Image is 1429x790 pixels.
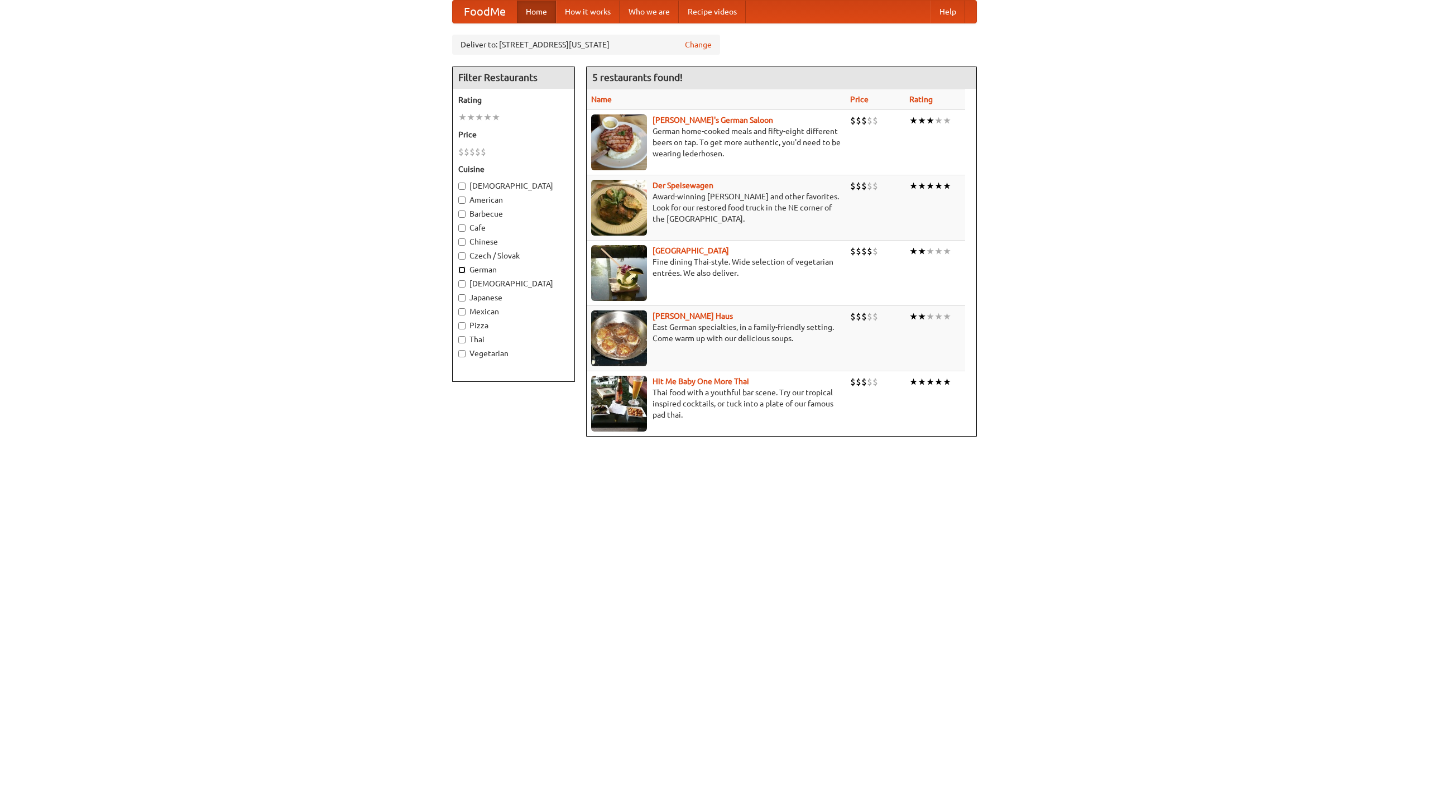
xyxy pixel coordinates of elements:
li: $ [481,146,486,158]
li: $ [469,146,475,158]
p: Fine dining Thai-style. Wide selection of vegetarian entrées. We also deliver. [591,256,841,279]
li: ★ [492,111,500,123]
a: [PERSON_NAME]'s German Saloon [653,116,773,125]
li: ★ [909,114,918,127]
li: $ [867,376,872,388]
img: speisewagen.jpg [591,180,647,236]
li: ★ [926,310,934,323]
li: $ [856,245,861,257]
li: ★ [483,111,492,123]
p: German home-cooked meals and fifty-eight different beers on tap. To get more authentic, you'd nee... [591,126,841,159]
a: Price [850,95,869,104]
a: Der Speisewagen [653,181,713,190]
ng-pluralize: 5 restaurants found! [592,72,683,83]
label: Mexican [458,306,569,317]
li: ★ [909,245,918,257]
li: ★ [943,245,951,257]
li: $ [850,245,856,257]
li: ★ [918,376,926,388]
h5: Price [458,129,569,140]
p: East German specialties, in a family-friendly setting. Come warm up with our delicious soups. [591,322,841,344]
label: Chinese [458,236,569,247]
label: [DEMOGRAPHIC_DATA] [458,278,569,289]
li: ★ [918,180,926,192]
li: ★ [934,310,943,323]
a: Help [931,1,965,23]
label: Czech / Slovak [458,250,569,261]
div: Deliver to: [STREET_ADDRESS][US_STATE] [452,35,720,55]
li: $ [872,245,878,257]
input: Japanese [458,294,466,301]
li: ★ [934,180,943,192]
li: ★ [909,376,918,388]
h5: Rating [458,94,569,106]
li: ★ [909,310,918,323]
b: Hit Me Baby One More Thai [653,377,749,386]
input: Mexican [458,308,466,315]
p: Award-winning [PERSON_NAME] and other favorites. Look for our restored food truck in the NE corne... [591,191,841,224]
input: Pizza [458,322,466,329]
label: Vegetarian [458,348,569,359]
li: ★ [458,111,467,123]
h4: Filter Restaurants [453,66,574,89]
li: ★ [918,245,926,257]
li: ★ [467,111,475,123]
li: $ [861,376,867,388]
li: $ [872,180,878,192]
li: $ [861,310,867,323]
p: Thai food with a youthful bar scene. Try our tropical inspired cocktails, or tuck into a plate of... [591,387,841,420]
li: ★ [475,111,483,123]
label: Japanese [458,292,569,303]
label: Thai [458,334,569,345]
label: Cafe [458,222,569,233]
img: satay.jpg [591,245,647,301]
li: $ [867,310,872,323]
li: $ [867,114,872,127]
img: esthers.jpg [591,114,647,170]
li: ★ [934,245,943,257]
li: $ [867,180,872,192]
li: $ [850,180,856,192]
li: $ [850,114,856,127]
input: Thai [458,336,466,343]
li: $ [850,310,856,323]
li: ★ [943,180,951,192]
a: [GEOGRAPHIC_DATA] [653,246,729,255]
label: [DEMOGRAPHIC_DATA] [458,180,569,191]
input: [DEMOGRAPHIC_DATA] [458,280,466,288]
li: ★ [918,310,926,323]
li: $ [850,376,856,388]
li: $ [856,310,861,323]
li: $ [856,376,861,388]
a: Rating [909,95,933,104]
input: Czech / Slovak [458,252,466,260]
li: ★ [934,114,943,127]
li: $ [861,245,867,257]
li: ★ [918,114,926,127]
li: ★ [926,245,934,257]
li: $ [872,114,878,127]
input: [DEMOGRAPHIC_DATA] [458,183,466,190]
a: FoodMe [453,1,517,23]
a: Name [591,95,612,104]
li: $ [856,114,861,127]
h5: Cuisine [458,164,569,175]
a: Change [685,39,712,50]
label: Pizza [458,320,569,331]
input: Vegetarian [458,350,466,357]
li: ★ [909,180,918,192]
li: $ [458,146,464,158]
label: Barbecue [458,208,569,219]
li: ★ [943,310,951,323]
a: [PERSON_NAME] Haus [653,312,733,320]
input: Cafe [458,224,466,232]
input: German [458,266,466,274]
li: ★ [934,376,943,388]
li: ★ [926,180,934,192]
a: Home [517,1,556,23]
input: American [458,197,466,204]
